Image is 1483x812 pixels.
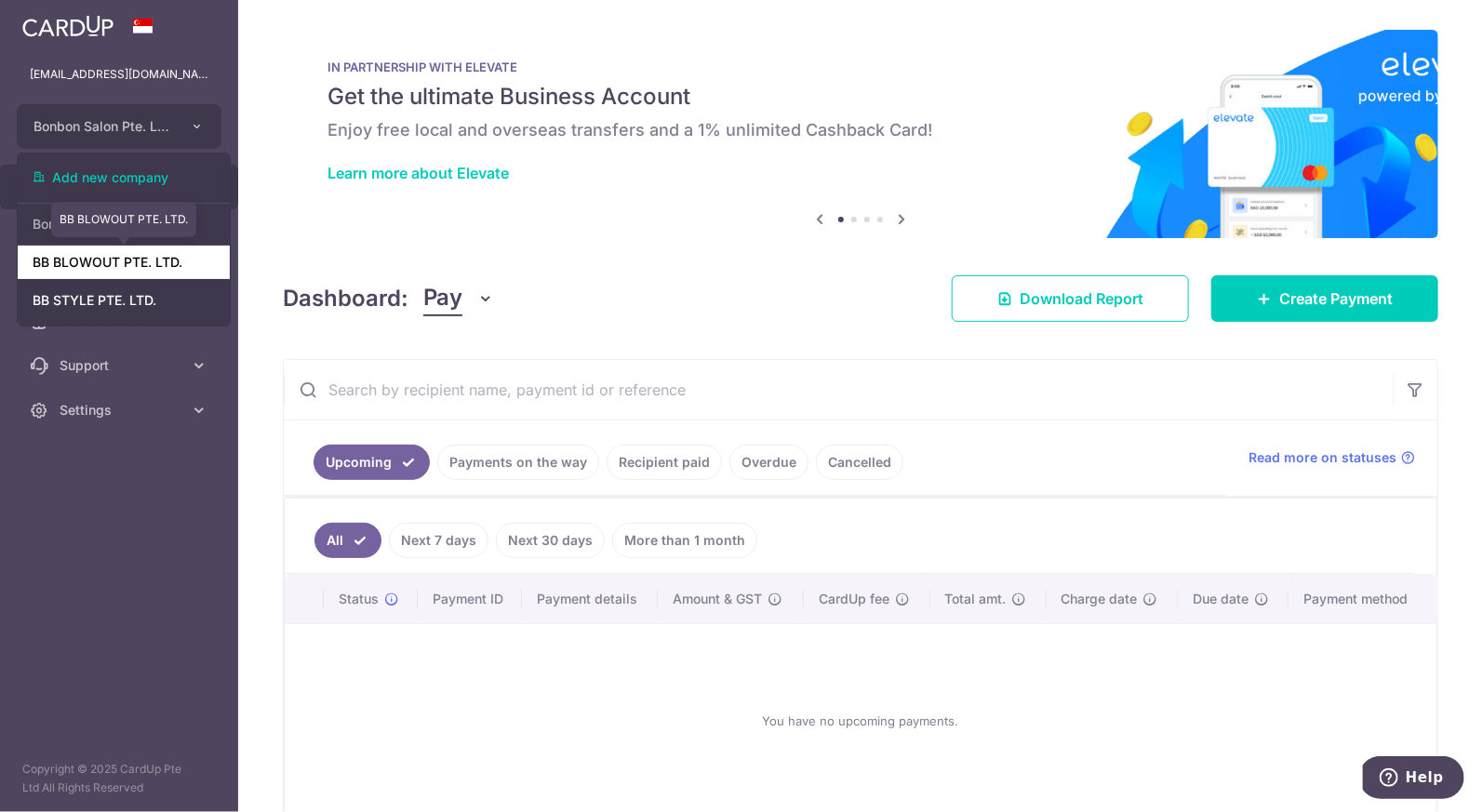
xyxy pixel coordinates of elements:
span: Pay [423,281,462,316]
ul: Bonbon Salon Pte. Ltd. [17,153,231,326]
a: Learn more about Elevate [327,164,509,182]
a: Recipient paid [607,445,722,480]
a: Next 30 days [496,523,605,558]
div: You have no upcoming payments. [307,639,1414,803]
button: Bonbon Salon Pte. Ltd. [17,104,221,149]
th: Payment details [522,575,658,623]
h6: Enjoy free local and overseas transfers and a 1% unlimited Cashback Card! [327,119,1394,141]
a: BB STYLE PTE. LTD. [18,284,230,317]
a: Read more on statuses [1249,448,1415,467]
th: Payment method [1289,575,1436,623]
a: Add new company [18,161,230,194]
div: BB BLOWOUT PTE. LTD. [51,202,196,237]
span: CardUp fee [819,590,889,608]
h5: Get the ultimate Business Account [327,82,1394,112]
p: [EMAIL_ADDRESS][DOMAIN_NAME] [30,65,208,84]
a: Payments on the way [437,445,599,480]
a: Download Report [952,275,1189,322]
h4: Dashboard: [283,282,408,315]
a: Cancelled [816,445,903,480]
span: Due date [1193,590,1249,608]
iframe: Opens a widget where you can find more information [1363,756,1464,803]
a: All [314,523,381,558]
th: Payment ID [418,575,523,623]
a: Create Payment [1211,275,1438,322]
span: Settings [60,401,182,419]
span: Total amt. [945,590,1007,608]
span: Bonbon Salon Pte. Ltd. [33,117,171,136]
button: Pay [423,281,495,316]
span: Amount & GST [673,590,762,608]
span: Read more on statuses [1249,448,1396,467]
a: BB BLOWOUT PTE. LTD. [18,246,230,279]
span: Status [339,590,379,608]
a: Upcoming [314,445,430,480]
p: IN PARTNERSHIP WITH ELEVATE [327,60,1394,74]
span: Support [60,356,182,375]
img: CardUp [22,15,114,37]
img: Renovation banner [283,30,1438,238]
input: Search by recipient name, payment id or reference [284,360,1393,419]
a: Overdue [729,445,808,480]
span: Download Report [1020,287,1143,310]
span: Charge date [1062,590,1138,608]
span: Create Payment [1279,287,1393,310]
a: Bonbon Salon Pte. Ltd. [18,207,230,241]
a: Next 7 days [389,523,488,558]
a: More than 1 month [612,523,757,558]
